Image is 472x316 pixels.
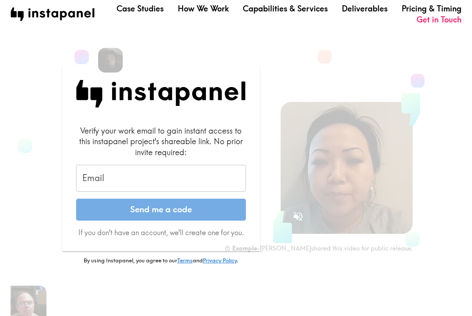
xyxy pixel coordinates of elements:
[177,257,193,264] a: Terms
[342,3,388,14] a: Deliverables
[76,228,246,237] p: If you don't have an account, we'll create one for you.
[402,3,461,14] a: Pricing & Timing
[76,125,246,158] div: Verify your work email to gain instant access to this instapanel project's shareable link. No pri...
[203,257,237,264] a: Privacy Policy
[76,80,246,108] img: Instapanel
[178,3,229,14] a: How We Work
[98,48,123,73] img: Cory
[117,3,164,14] a: Case Studies
[62,257,260,265] p: By using Instapanel, you agree to our and .
[76,199,246,221] button: Send me a code
[289,207,307,226] button: Sound is off
[224,244,413,252] div: - [PERSON_NAME] shared this video for public release.
[417,14,461,25] a: Get in Touch
[232,244,257,252] b: Example
[11,7,95,21] img: instapanel
[243,3,328,14] a: Capabilities & Services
